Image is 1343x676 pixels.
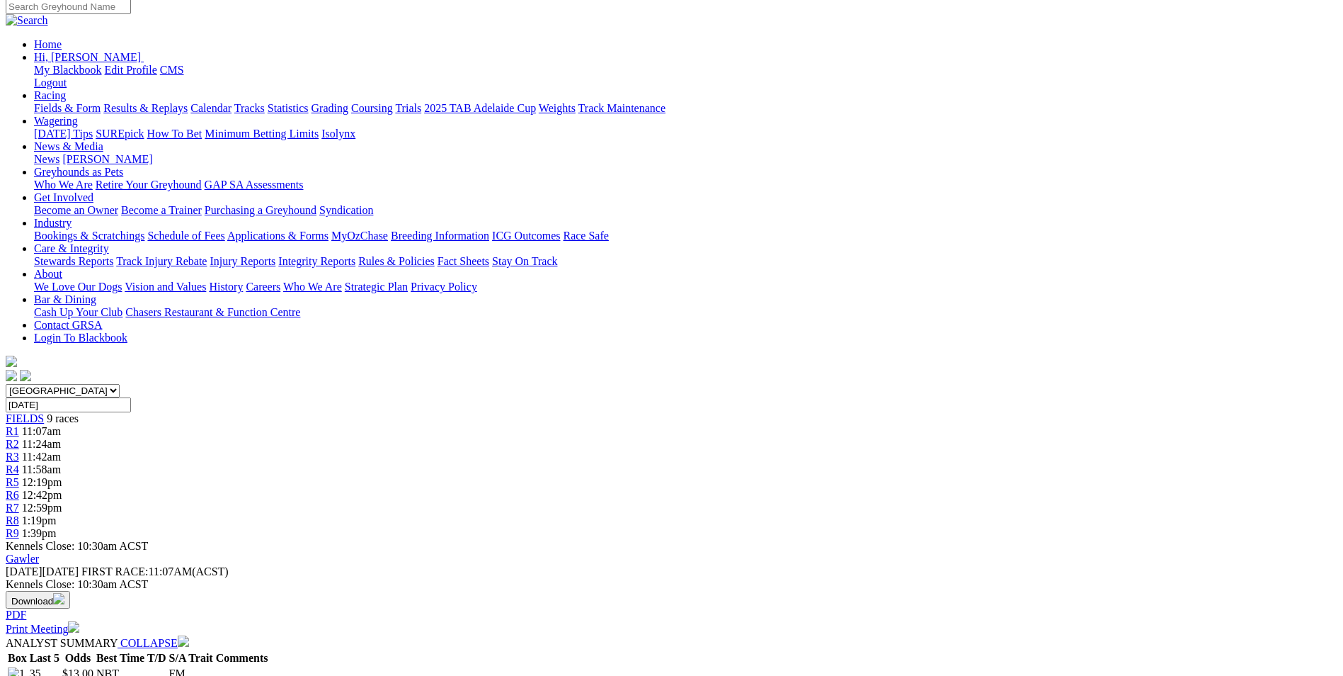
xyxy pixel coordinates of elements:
a: Injury Reports [210,255,275,267]
a: Chasers Restaurant & Function Centre [125,306,300,318]
img: chevron-down-white.svg [178,636,189,647]
a: History [209,281,243,293]
a: Login To Blackbook [34,332,127,344]
a: R4 [6,463,19,475]
span: 11:07am [22,425,61,437]
a: Rules & Policies [358,255,435,267]
a: Cash Up Your Club [34,306,122,318]
a: R5 [6,476,19,488]
a: Race Safe [563,230,608,242]
a: Syndication [319,204,373,216]
a: Vision and Values [125,281,206,293]
th: Best Time T/D [96,651,167,665]
a: Home [34,38,62,50]
a: My Blackbook [34,64,102,76]
button: Download [6,591,70,609]
a: COLLAPSE [118,637,189,649]
a: Bookings & Scratchings [34,230,144,242]
a: We Love Our Dogs [34,281,122,293]
span: R2 [6,438,19,450]
span: [DATE] [6,565,42,578]
a: R3 [6,451,19,463]
img: twitter.svg [20,370,31,381]
a: CMS [160,64,184,76]
div: Industry [34,230,1337,242]
span: 1:19pm [22,514,57,526]
a: Care & Integrity [34,242,109,254]
th: Odds [62,651,94,665]
div: Kennels Close: 10:30am ACST [6,578,1337,591]
a: Greyhounds as Pets [34,166,123,178]
a: Results & Replays [103,102,188,114]
span: 11:07AM(ACST) [81,565,229,578]
th: Box [7,651,28,665]
a: R6 [6,489,19,501]
a: Track Maintenance [578,102,665,114]
a: Bar & Dining [34,293,96,305]
div: Bar & Dining [34,306,1337,319]
a: Become an Owner [34,204,118,216]
a: MyOzChase [331,230,388,242]
a: News & Media [34,140,103,152]
a: 2025 TAB Adelaide Cup [424,102,536,114]
a: Strategic Plan [345,281,408,293]
span: 1:39pm [22,527,57,539]
a: Weights [539,102,576,114]
a: Print Meeting [6,623,79,635]
a: Minimum Betting Limits [205,128,319,140]
a: Privacy Policy [411,281,477,293]
span: Hi, [PERSON_NAME] [34,51,141,63]
div: Greyhounds as Pets [34,179,1337,191]
a: R9 [6,527,19,539]
a: Get Involved [34,191,93,203]
a: [PERSON_NAME] [62,153,152,165]
a: Coursing [351,102,393,114]
span: 12:42pm [22,489,62,501]
a: SUREpick [96,128,144,140]
a: Schedule of Fees [147,230,224,242]
div: Care & Integrity [34,255,1337,268]
a: R1 [6,425,19,437]
a: Integrity Reports [278,255,355,267]
img: logo-grsa-white.png [6,356,17,367]
a: Contact GRSA [34,319,102,331]
span: 12:19pm [22,476,62,488]
a: ICG Outcomes [492,230,560,242]
a: Fields & Form [34,102,101,114]
div: About [34,281,1337,293]
a: Become a Trainer [121,204,202,216]
a: Who We Are [34,179,93,191]
a: How To Bet [147,128,202,140]
a: Wagering [34,115,78,127]
div: Get Involved [34,204,1337,217]
a: FIELDS [6,412,44,424]
a: Gawler [6,553,39,565]
a: [DATE] Tips [34,128,93,140]
a: Industry [34,217,72,229]
span: 9 races [47,412,79,424]
span: 12:59pm [22,502,62,514]
a: R7 [6,502,19,514]
a: Logout [34,77,67,89]
div: Download [6,609,1337,621]
a: Statistics [268,102,309,114]
span: 11:24am [22,438,61,450]
a: Grading [312,102,348,114]
img: download.svg [53,593,64,604]
div: Wagering [34,128,1337,140]
a: Breeding Information [391,230,489,242]
div: Racing [34,102,1337,115]
span: [DATE] [6,565,79,578]
a: Fact Sheets [438,255,489,267]
th: S/A Trait [168,651,214,665]
a: Applications & Forms [227,230,328,242]
img: facebook.svg [6,370,17,381]
a: About [34,268,62,280]
span: Kennels Close: 10:30am ACST [6,540,148,552]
